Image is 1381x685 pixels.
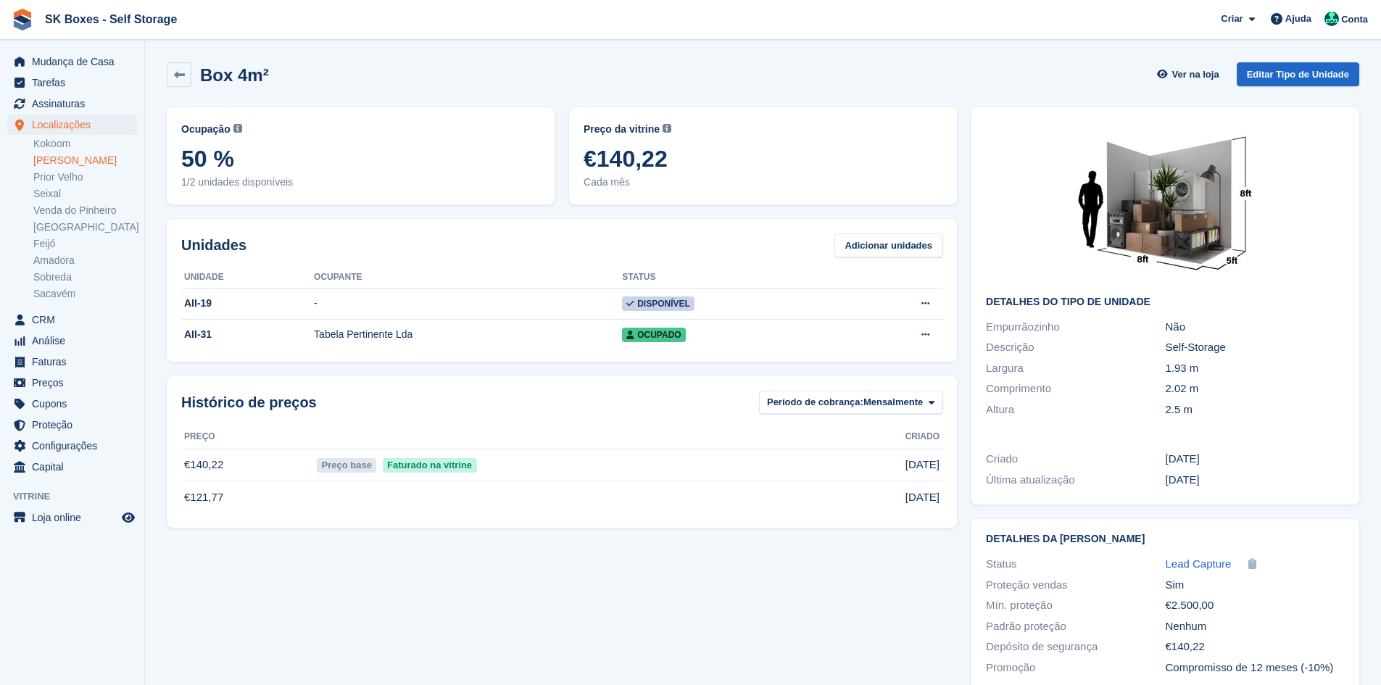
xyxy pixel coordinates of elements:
[986,556,1165,573] div: Status
[986,451,1165,468] div: Criado
[584,175,942,190] span: Cada mês
[1057,122,1274,285] img: 40-sqft-unit.jpg
[314,288,622,320] td: -
[986,577,1165,594] div: Proteção vendas
[33,187,137,201] a: Seixal
[663,124,671,133] img: icon-info-grey-7440780725fd019a000dd9b08b2336e03edf1995a4989e88bcd33f0948082b44.svg
[32,415,119,435] span: Proteção
[33,154,137,167] a: [PERSON_NAME]
[181,175,540,190] span: 1/2 unidades disponíveis
[1166,339,1345,356] div: Self-Storage
[33,204,137,217] a: Venda do Pinheiro
[33,287,137,301] a: Sacavém
[32,394,119,414] span: Cupons
[1166,660,1345,676] div: Compromisso de 12 meses (-10%)
[33,254,137,267] a: Amadora
[7,94,137,114] a: menu
[986,319,1165,336] div: Empurrãozinho
[181,146,540,172] span: 50 %
[33,220,137,234] a: [GEOGRAPHIC_DATA]
[1221,12,1243,26] span: Criar
[32,457,119,477] span: Capital
[1341,12,1368,27] span: Conta
[181,327,314,342] div: AII-31
[1166,557,1232,570] span: Lead Capture
[13,489,144,504] span: Vitrine
[7,373,137,393] a: menu
[1166,381,1345,397] div: 2.02 m
[7,115,137,135] a: menu
[120,509,137,526] a: Loja de pré-visualização
[986,534,1345,545] h2: Detalhes da [PERSON_NAME]
[986,360,1165,377] div: Largura
[863,395,923,410] span: Mensalmente
[1166,556,1232,573] a: Lead Capture
[32,352,119,372] span: Faturas
[7,415,137,435] a: menu
[1285,12,1311,26] span: Ajuda
[12,9,33,30] img: stora-icon-8386f47178a22dfd0bd8f6a31ec36ba5ce8667c1dd55bd0f319d3a0aa187defe.svg
[986,296,1345,308] h2: Detalhes do tipo de unidade
[32,331,119,351] span: Análise
[1166,618,1345,635] div: Nenhum
[181,391,317,413] span: Histórico de preços
[181,234,246,256] h2: Unidades
[7,457,137,477] a: menu
[986,639,1165,655] div: Depósito de segurança
[986,660,1165,676] div: Promoção
[7,331,137,351] a: menu
[986,618,1165,635] div: Padrão proteção
[986,381,1165,397] div: Comprimento
[32,72,119,93] span: Tarefas
[181,481,314,513] td: €121,77
[986,402,1165,418] div: Altura
[7,436,137,456] a: menu
[32,115,119,135] span: Localizações
[181,296,314,311] div: AII-19
[181,266,314,289] th: Unidade
[32,310,119,330] span: CRM
[181,122,231,137] span: Ocupação
[7,507,137,528] a: menu
[33,170,137,184] a: Prior Velho
[1166,597,1345,614] div: €2.500,00
[200,65,269,85] h2: Box 4m²
[1166,319,1345,336] div: Não
[905,430,940,443] span: Criado
[7,310,137,330] a: menu
[622,296,694,311] span: Disponível
[32,94,119,114] span: Assinaturas
[33,237,137,251] a: Feijó
[1166,577,1345,594] div: Sim
[1166,360,1345,377] div: 1.93 m
[317,458,376,473] span: Preço base
[622,328,685,342] span: Ocupado
[584,122,660,137] span: Preço da vitrine
[7,51,137,72] a: menu
[1172,67,1219,82] span: Ver na loja
[383,458,477,473] span: Faturado na vitrine
[834,233,942,257] a: Adicionar unidades
[7,72,137,93] a: menu
[233,124,242,133] img: icon-info-grey-7440780725fd019a000dd9b08b2336e03edf1995a4989e88bcd33f0948082b44.svg
[905,489,940,506] span: [DATE]
[905,457,940,473] span: [DATE]
[584,146,942,172] span: €140,22
[32,507,119,528] span: Loja online
[1237,62,1359,86] a: Editar Tipo de Unidade
[1166,639,1345,655] div: €140,22
[39,7,183,31] a: SK Boxes - Self Storage
[314,327,622,342] div: Tabela Pertinente Lda
[986,597,1165,614] div: Mín. proteção
[181,449,314,481] td: €140,22
[1166,402,1345,418] div: 2.5 m
[767,395,863,410] span: Período de cobrança:
[1166,451,1345,468] div: [DATE]
[622,266,847,289] th: Status
[759,391,942,415] button: Período de cobrança: Mensalmente
[33,137,137,151] a: Kokoom
[1324,12,1339,26] img: Cláudio Borges
[33,270,137,284] a: Sobreda
[32,436,119,456] span: Configurações
[7,352,137,372] a: menu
